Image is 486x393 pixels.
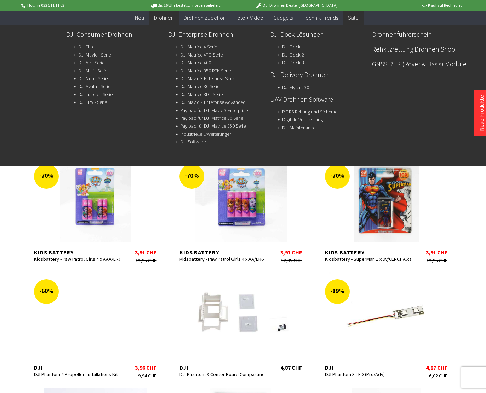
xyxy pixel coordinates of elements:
span: Gadgets [273,14,293,21]
a: Drohnenführerschein [372,28,468,40]
a: GNSS RTK (Rover & Basis) Module [372,58,468,70]
span: Sale [348,14,359,21]
div: 3,96 CHF [135,364,156,371]
a: DJI Dock [282,42,301,52]
p: Kauf auf Rechnung [352,1,462,10]
a: DJI Dock 3 [282,58,304,68]
a: DJI Air - Serie [78,58,104,68]
a: DJI Maintenance [282,123,315,133]
a: BORS Rettung und Sicherheit [282,107,340,117]
span: Foto + Video [235,14,263,21]
div: 12,95 CHF [120,257,157,264]
a: Rehkitzrettung Drohnen Shop [372,43,468,55]
div: DJI Phantom 4 Propeller Installations Kit [34,371,120,377]
a: DJI Mini - Serie [78,66,107,76]
div: 9,94 CHF [120,373,157,379]
a: -70% Kids Battery Kidsbattery - SuperMan 1 x 9V/6LR61 Alkaline 3,91 CHF 12,95 CHF [318,157,454,256]
div: 3,91 CHF [135,249,156,256]
a: Gadgets [268,11,298,25]
div: -70% [325,164,350,189]
a: DJI Matrice 350 RTK Serie [180,66,231,76]
div: 12,95 CHF [411,257,447,264]
a: DJI Flip [78,42,93,52]
div: DJI [325,364,411,371]
a: Payload für DJI Matrice 350 Serie [180,121,246,131]
span: Drohnen Zubehör [184,14,225,21]
a: DJI Dock Lösungen [270,28,366,40]
div: Kids Battery [325,249,411,256]
a: Drohnen Zubehör [179,11,230,25]
div: -60% [34,279,59,304]
a: Neu [130,11,149,25]
a: DJI Matrice 4 Serie [180,42,217,52]
div: 3,91 CHF [280,249,302,256]
a: -70% Kids Battery Kidsbattery - Paw Patrol Girls 4 x AA/LR6 Alkaline 3,91 CHF 12,95 CHF [172,157,309,256]
a: DJI Delivery Drohnen [270,69,366,81]
a: DJI Mavic - Serie [78,50,111,60]
a: DJI Consumer Drohnen [66,28,162,40]
div: -70% [179,164,204,189]
div: -70% [34,164,59,189]
span: Drohnen [154,14,174,21]
a: DJI Neo - Serie [78,74,108,83]
a: DJI Flycart 30 [282,82,309,92]
a: DJI Matrice 400 [180,58,211,68]
a: Digitale Vermessung [282,115,323,124]
a: Drohnen [149,11,179,25]
div: 4,87 CHF [426,364,447,371]
a: DJI Matrice 4TD Serie [180,50,223,60]
div: Kidsbattery - Paw Patrol Girls 4 x AAA/LR03 Alkaline [34,256,120,262]
span: Neu [135,14,144,21]
a: -60% DJI DJI Phantom 4 Propeller Installations Kit 3,96 CHF 9,94 CHF [27,272,164,371]
a: Payload für DJI Matrice 30 Serie [180,113,243,123]
div: -19% [325,279,350,304]
a: Technik-Trends [298,11,343,25]
div: Kidsbattery - Paw Patrol Girls 4 x AA/LR6 Alkaline [179,256,265,262]
div: Kids Battery [34,249,120,256]
a: DJI Dock 2 [282,50,304,60]
a: Sale [343,11,364,25]
a: Neue Produkte [478,95,485,131]
div: 12,95 CHF [265,257,302,264]
p: Bis 16 Uhr bestellt, morgen geliefert. [131,1,241,10]
div: 6,02 CHF [411,373,447,379]
div: 4,87 CHF [280,364,302,371]
a: -19% DJI DJI Phantom 3 LED (Pro/Adv) 4,87 CHF 6,02 CHF [318,272,454,371]
a: DJI Avata - Serie [78,81,110,91]
div: 3,91 CHF [426,249,447,256]
a: Foto + Video [230,11,268,25]
p: DJI Drohnen Dealer [GEOGRAPHIC_DATA] [241,1,351,10]
div: DJI [34,364,120,371]
div: Kidsbattery - SuperMan 1 x 9V/6LR61 Alkaline [325,256,411,262]
a: DJI Inspire - Serie [78,89,113,99]
div: DJI [179,364,265,371]
div: DJI Phantom 3 Center Board Compartment [179,371,265,377]
span: Technik-Trends [303,14,338,21]
a: Payload für DJI Mavic 3 Enterprise [180,105,248,115]
a: DJI FPV - Serie [78,97,107,107]
a: DJI Matrice 30 Serie [180,81,219,91]
div: DJI Phantom 3 LED (Pro/Adv) [325,371,411,377]
div: Kids Battery [179,249,265,256]
a: DJI Enterprise Drohnen [168,28,264,40]
a: DJI Matrice 3D - Serie [180,89,223,99]
p: Hotline 032 511 11 03 [20,1,131,10]
a: DJI Mavic 3 Enterprise Serie [180,74,235,83]
a: DJI Software [180,137,206,147]
a: DJI DJI Phantom 3 Center Board Compartment 4,87 CHF [172,272,309,371]
a: DJI Mavic 2 Enterprise Advanced [180,97,246,107]
a: -70% Kids Battery Kidsbattery - Paw Patrol Girls 4 x AAA/LR03 Alkaline 3,91 CHF 12,95 CHF [27,157,164,256]
a: Industrielle Erweiterungen [180,129,232,139]
a: UAV Drohnen Software [270,93,366,105]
